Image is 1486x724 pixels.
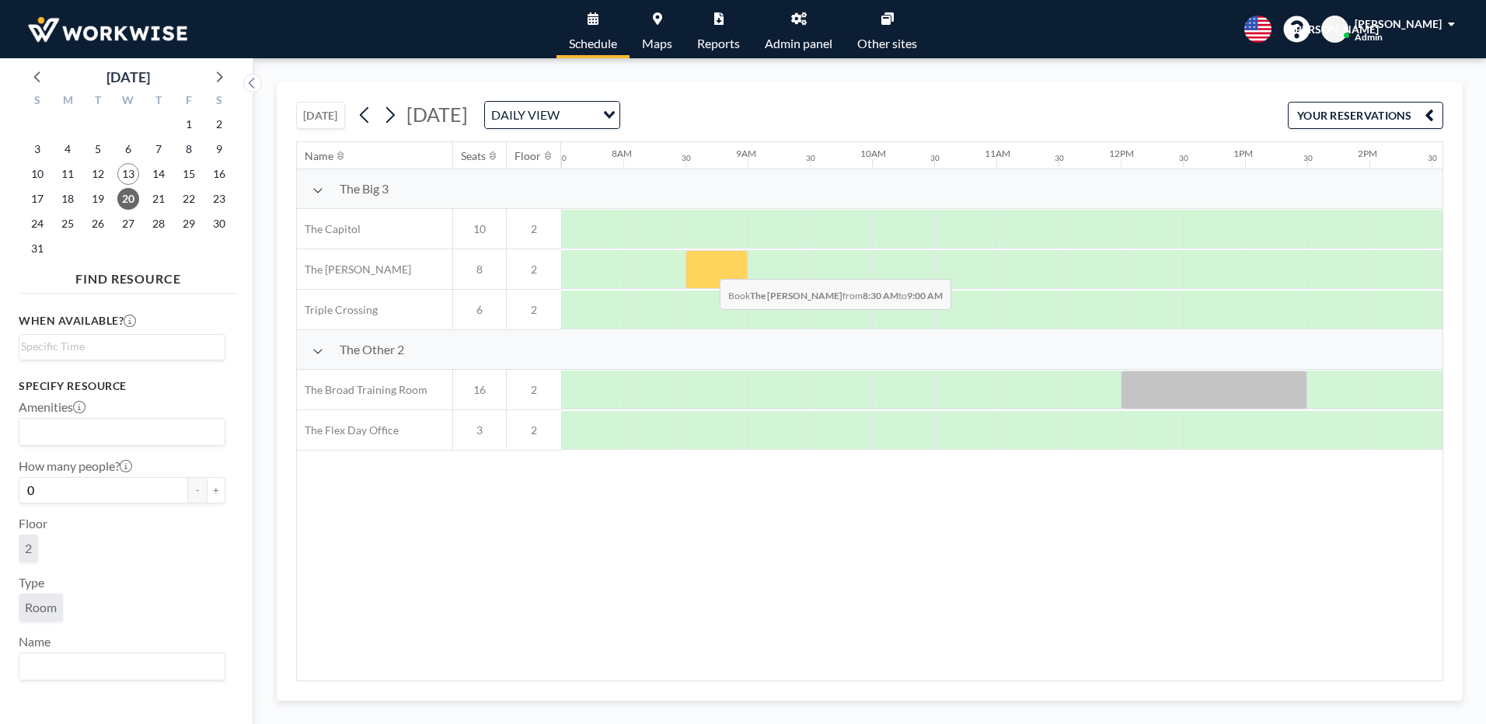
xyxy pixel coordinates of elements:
[1358,148,1377,159] div: 2PM
[750,290,842,301] b: The [PERSON_NAME]
[507,222,561,236] span: 2
[148,188,169,210] span: Thursday, August 21, 2025
[569,37,617,50] span: Schedule
[208,138,230,160] span: Saturday, August 9, 2025
[507,383,561,397] span: 2
[178,163,200,185] span: Friday, August 15, 2025
[863,290,898,301] b: 8:30 AM
[1109,148,1134,159] div: 12PM
[860,148,886,159] div: 10AM
[1179,153,1188,163] div: 30
[1055,153,1064,163] div: 30
[1355,17,1442,30] span: [PERSON_NAME]
[736,148,756,159] div: 9AM
[25,14,190,45] img: organization-logo
[26,138,48,160] span: Sunday, August 3, 2025
[297,222,361,236] span: The Capitol
[765,37,832,50] span: Admin panel
[453,263,506,277] span: 8
[930,153,940,163] div: 30
[178,138,200,160] span: Friday, August 8, 2025
[19,516,47,531] label: Floor
[21,656,216,677] input: Search for option
[26,213,48,235] span: Sunday, August 24, 2025
[19,399,85,415] label: Amenities
[1428,153,1437,163] div: 30
[106,66,150,88] div: [DATE]
[26,163,48,185] span: Sunday, August 10, 2025
[296,102,345,129] button: [DATE]
[87,188,109,210] span: Tuesday, August 19, 2025
[87,163,109,185] span: Tuesday, August 12, 2025
[23,92,53,112] div: S
[612,148,632,159] div: 8AM
[557,153,567,163] div: 30
[19,419,225,445] div: Search for option
[178,188,200,210] span: Friday, August 22, 2025
[207,477,225,503] button: +
[208,188,230,210] span: Saturday, August 23, 2025
[208,113,230,135] span: Saturday, August 2, 2025
[87,138,109,160] span: Tuesday, August 5, 2025
[1303,153,1313,163] div: 30
[83,92,113,112] div: T
[453,423,506,437] span: 3
[57,213,78,235] span: Monday, August 25, 2025
[19,575,44,590] label: Type
[720,279,951,310] span: Book from to
[178,113,200,135] span: Friday, August 1, 2025
[19,379,225,393] h3: Specify resource
[204,92,234,112] div: S
[507,423,561,437] span: 2
[19,653,225,680] div: Search for option
[117,163,139,185] span: Wednesday, August 13, 2025
[453,383,506,397] span: 16
[19,634,51,649] label: Name
[188,477,207,503] button: -
[488,105,563,125] span: DAILY VIEW
[26,188,48,210] span: Sunday, August 17, 2025
[507,303,561,317] span: 2
[806,153,815,163] div: 30
[406,103,468,126] span: [DATE]
[297,423,399,437] span: The Flex Day Office
[297,303,378,317] span: Triple Crossing
[148,138,169,160] span: Thursday, August 7, 2025
[485,102,619,128] div: Search for option
[21,422,216,442] input: Search for option
[1233,148,1253,159] div: 1PM
[208,163,230,185] span: Saturday, August 16, 2025
[697,37,740,50] span: Reports
[1288,102,1443,129] button: YOUR RESERVATIONS
[113,92,144,112] div: W
[305,149,333,163] div: Name
[515,149,541,163] div: Floor
[173,92,204,112] div: F
[297,263,411,277] span: The [PERSON_NAME]
[19,265,238,287] h4: FIND RESOURCE
[453,222,506,236] span: 10
[26,238,48,259] span: Sunday, August 31, 2025
[57,163,78,185] span: Monday, August 11, 2025
[57,188,78,210] span: Monday, August 18, 2025
[208,213,230,235] span: Saturday, August 30, 2025
[985,148,1010,159] div: 11AM
[1355,31,1383,43] span: Admin
[857,37,917,50] span: Other sites
[178,213,200,235] span: Friday, August 29, 2025
[25,541,32,556] span: 2
[461,149,486,163] div: Seats
[148,163,169,185] span: Thursday, August 14, 2025
[507,263,561,277] span: 2
[21,338,216,355] input: Search for option
[148,213,169,235] span: Thursday, August 28, 2025
[564,105,594,125] input: Search for option
[19,458,132,474] label: How many people?
[117,138,139,160] span: Wednesday, August 6, 2025
[25,600,57,615] span: Room
[642,37,672,50] span: Maps
[1292,23,1379,37] span: [PERSON_NAME]
[340,342,404,357] span: The Other 2
[682,153,691,163] div: 30
[19,335,225,358] div: Search for option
